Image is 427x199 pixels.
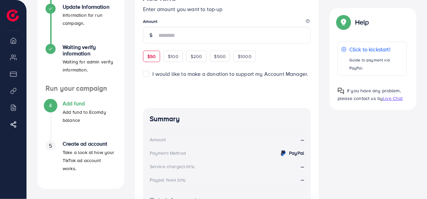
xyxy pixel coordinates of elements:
[191,53,202,60] span: $200
[63,58,116,74] p: Waiting for admin verify information.
[143,18,311,27] legend: Amount
[173,178,186,183] small: (4.50%)
[301,176,304,183] strong: --
[338,16,350,28] img: Popup guide
[49,142,52,150] span: 5
[150,150,186,156] div: Payment Method
[38,44,124,84] li: Waiting verify information
[63,4,116,10] h4: Update Information
[383,95,403,102] span: Live Chat
[349,45,403,53] p: Click to kickstart!
[150,177,188,183] div: Paypal fee
[301,163,304,170] strong: --
[63,11,116,27] p: Information for run campaign.
[38,84,124,93] h4: Run your campaign
[168,53,179,60] span: $100
[49,102,52,109] span: 4
[150,136,166,143] div: Amount
[214,53,226,60] span: $500
[150,163,197,170] div: Service charge
[349,56,403,72] p: Guide to payment via PayPal
[38,100,124,141] li: Add fund
[301,136,304,144] strong: --
[182,164,195,169] small: (3.00%)
[38,141,124,181] li: Create ad account
[355,18,369,26] p: Help
[338,88,344,94] img: Popup guide
[63,108,116,124] p: Add fund to Ecomdy balance
[63,100,116,107] h4: Add fund
[143,5,311,13] p: Enter amount you want to top-up
[399,169,422,194] iframe: Chat
[63,44,116,57] h4: Waiting verify information
[150,115,304,123] h4: Summary
[38,4,124,44] li: Update Information
[63,141,116,147] h4: Create ad account
[153,70,308,78] span: I would like to make a donation to support my Account Manager.
[63,148,116,172] p: Take a look at how your TikTok ad account works.
[289,150,304,156] strong: PayPal
[147,53,156,60] span: $50
[338,87,401,102] span: If you have any problem, please contact us by
[238,53,252,60] span: $1000
[7,9,19,21] img: logo
[279,149,287,157] img: credit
